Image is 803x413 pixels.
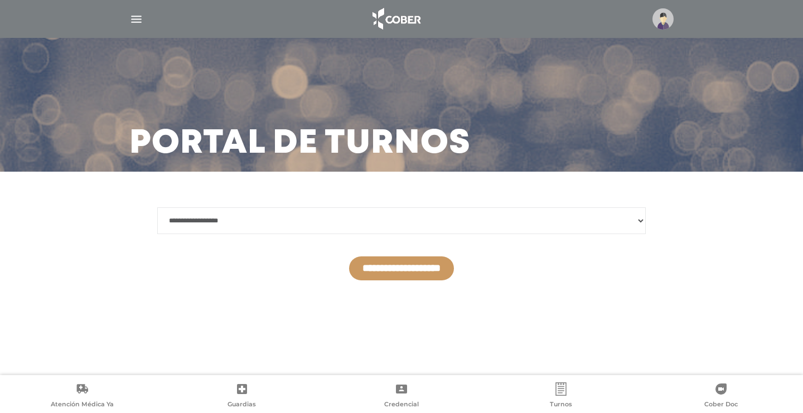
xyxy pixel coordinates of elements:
[2,382,162,411] a: Atención Médica Ya
[228,400,256,410] span: Guardias
[51,400,114,410] span: Atención Médica Ya
[129,12,143,26] img: Cober_menu-lines-white.svg
[652,8,674,30] img: profile-placeholder.svg
[366,6,425,32] img: logo_cober_home-white.png
[384,400,419,410] span: Credencial
[129,129,471,158] h3: Portal de turnos
[704,400,738,410] span: Cober Doc
[322,382,481,411] a: Credencial
[481,382,641,411] a: Turnos
[162,382,321,411] a: Guardias
[641,382,801,411] a: Cober Doc
[550,400,572,410] span: Turnos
